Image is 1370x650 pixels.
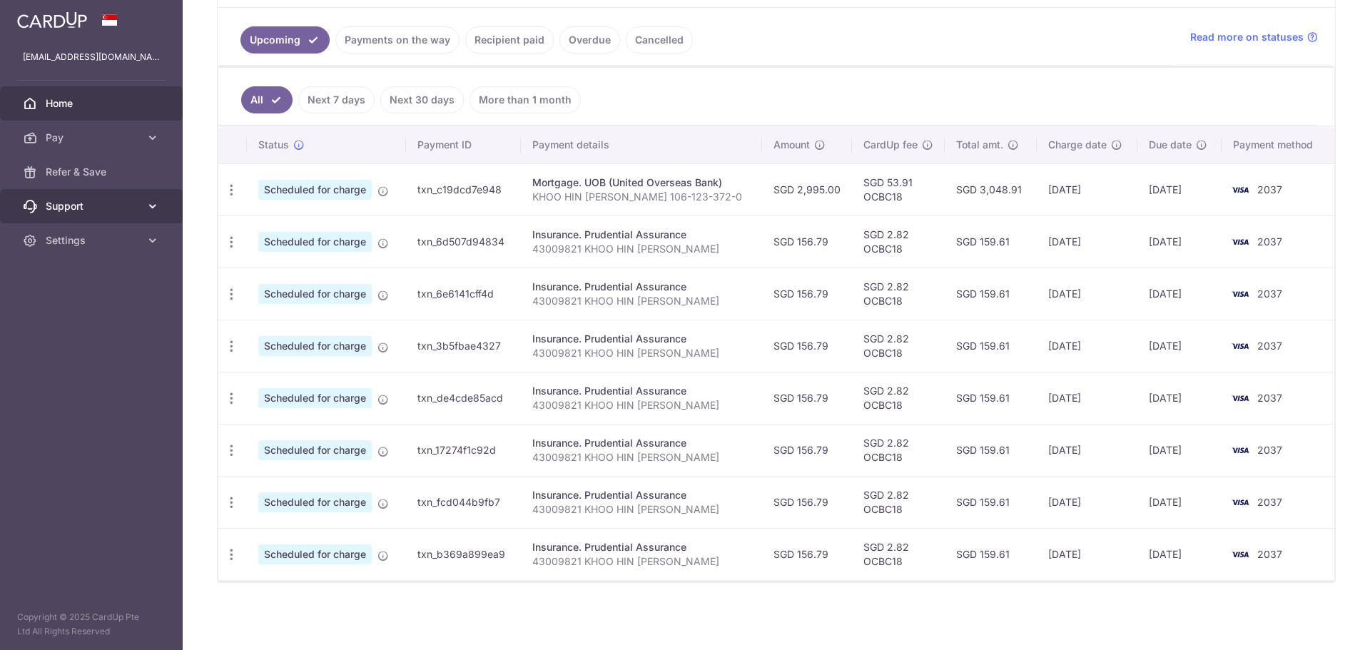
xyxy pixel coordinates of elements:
span: Scheduled for charge [258,180,372,200]
a: Payments on the way [335,26,460,54]
span: 2037 [1257,288,1282,300]
td: SGD 156.79 [762,528,852,580]
span: Scheduled for charge [258,440,372,460]
td: [DATE] [1137,320,1222,372]
td: SGD 159.61 [945,372,1037,424]
td: SGD 2.82 OCBC18 [852,372,945,424]
td: SGD 159.61 [945,424,1037,476]
img: Bank Card [1226,494,1254,511]
a: Read more on statuses [1190,30,1318,44]
div: Insurance. Prudential Assurance [532,228,751,242]
td: SGD 156.79 [762,320,852,372]
td: SGD 156.79 [762,268,852,320]
td: txn_17274f1c92d [406,424,521,476]
span: Scheduled for charge [258,284,372,304]
td: txn_fcd044b9fb7 [406,476,521,528]
p: 43009821 KHOO HIN [PERSON_NAME] [532,554,751,569]
td: txn_3b5fbae4327 [406,320,521,372]
span: Charge date [1048,138,1107,152]
td: SGD 2.82 OCBC18 [852,476,945,528]
span: Home [46,96,140,111]
a: Recipient paid [465,26,554,54]
span: 2037 [1257,496,1282,508]
td: SGD 2.82 OCBC18 [852,320,945,372]
img: Bank Card [1226,181,1254,198]
span: Total amt. [956,138,1003,152]
p: [EMAIL_ADDRESS][DOMAIN_NAME] [23,50,160,64]
td: [DATE] [1137,268,1222,320]
td: SGD 159.61 [945,268,1037,320]
a: Upcoming [240,26,330,54]
td: [DATE] [1037,163,1137,215]
div: Insurance. Prudential Assurance [532,384,751,398]
td: SGD 2.82 OCBC18 [852,215,945,268]
span: 2037 [1257,340,1282,352]
img: Bank Card [1226,233,1254,250]
span: Scheduled for charge [258,544,372,564]
td: [DATE] [1037,424,1137,476]
span: 2037 [1257,392,1282,404]
span: 2037 [1257,444,1282,456]
span: Scheduled for charge [258,492,372,512]
span: Settings [46,233,140,248]
span: Amount [773,138,810,152]
p: 43009821 KHOO HIN [PERSON_NAME] [532,450,751,464]
span: Scheduled for charge [258,232,372,252]
td: [DATE] [1137,163,1222,215]
td: [DATE] [1037,372,1137,424]
th: Payment method [1222,126,1334,163]
td: [DATE] [1137,528,1222,580]
div: Mortgage. UOB (United Overseas Bank) [532,176,751,190]
p: 43009821 KHOO HIN [PERSON_NAME] [532,346,751,360]
p: KHOO HIN [PERSON_NAME] 106-123-372-0 [532,190,751,204]
p: 43009821 KHOO HIN [PERSON_NAME] [532,242,751,256]
span: 2037 [1257,183,1282,195]
div: Insurance. Prudential Assurance [532,436,751,450]
td: SGD 2.82 OCBC18 [852,424,945,476]
div: Insurance. Prudential Assurance [532,280,751,294]
p: 43009821 KHOO HIN [PERSON_NAME] [532,398,751,412]
img: Bank Card [1226,546,1254,563]
span: Scheduled for charge [258,336,372,356]
a: Overdue [559,26,620,54]
td: [DATE] [1037,215,1137,268]
div: Insurance. Prudential Assurance [532,540,751,554]
td: txn_c19dcd7e948 [406,163,521,215]
td: SGD 156.79 [762,424,852,476]
img: Bank Card [1226,390,1254,407]
td: txn_6d507d94834 [406,215,521,268]
td: [DATE] [1037,268,1137,320]
td: SGD 159.61 [945,528,1037,580]
p: 43009821 KHOO HIN [PERSON_NAME] [532,294,751,308]
div: Insurance. Prudential Assurance [532,488,751,502]
td: SGD 3,048.91 [945,163,1037,215]
td: [DATE] [1037,320,1137,372]
td: SGD 159.61 [945,215,1037,268]
td: SGD 53.91 OCBC18 [852,163,945,215]
td: SGD 156.79 [762,215,852,268]
img: Bank Card [1226,285,1254,303]
span: Due date [1149,138,1192,152]
td: txn_6e6141cff4d [406,268,521,320]
td: [DATE] [1137,476,1222,528]
td: [DATE] [1037,528,1137,580]
a: Next 30 days [380,86,464,113]
span: 2037 [1257,235,1282,248]
span: Pay [46,131,140,145]
td: txn_b369a899ea9 [406,528,521,580]
td: SGD 159.61 [945,320,1037,372]
th: Payment ID [406,126,521,163]
div: Insurance. Prudential Assurance [532,332,751,346]
td: SGD 159.61 [945,476,1037,528]
td: [DATE] [1137,424,1222,476]
td: txn_de4cde85acd [406,372,521,424]
a: Next 7 days [298,86,375,113]
td: SGD 156.79 [762,372,852,424]
a: More than 1 month [470,86,581,113]
span: Read more on statuses [1190,30,1304,44]
img: Bank Card [1226,442,1254,459]
td: SGD 156.79 [762,476,852,528]
img: Bank Card [1226,337,1254,355]
p: 43009821 KHOO HIN [PERSON_NAME] [532,502,751,517]
span: Status [258,138,289,152]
